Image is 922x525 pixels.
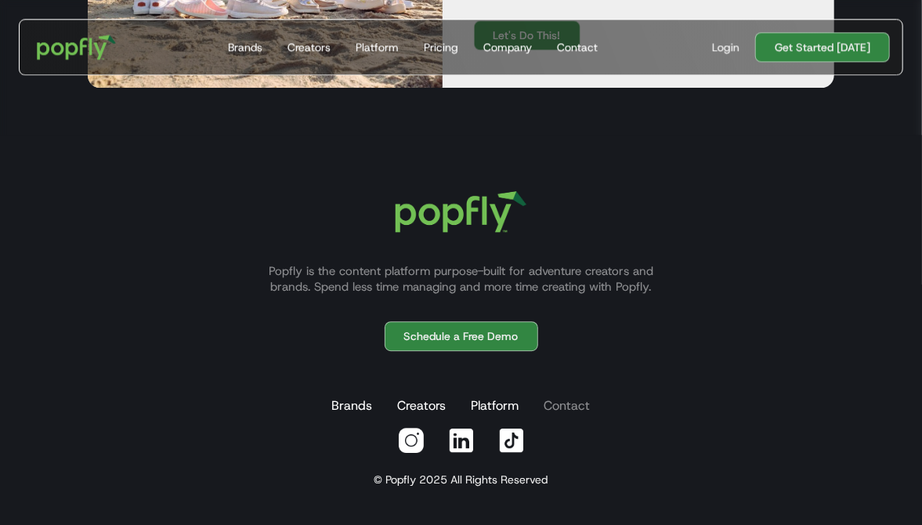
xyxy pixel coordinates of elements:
div: Login [712,39,739,55]
a: Contact [551,20,604,74]
a: Contact [541,390,594,422]
div: Company [483,39,532,55]
div: © Popfly 2025 All Rights Reserved [374,472,548,487]
a: Company [477,20,538,74]
div: Contact [557,39,598,55]
a: Brands [222,20,269,74]
a: Get Started [DATE] [755,32,890,62]
a: Platform [349,20,405,74]
a: Creators [281,20,337,74]
div: Brands [228,39,262,55]
p: Popfly is the content platform purpose-built for adventure creators and brands. Spend less time m... [250,263,673,295]
a: home [26,24,127,71]
a: Brands [329,390,376,422]
a: Schedule a Free Demo [385,321,538,351]
div: Creators [287,39,331,55]
div: Platform [356,39,399,55]
a: Pricing [418,20,465,74]
a: Creators [395,390,450,422]
a: Login [706,39,746,55]
div: Pricing [424,39,458,55]
a: Platform [468,390,522,422]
